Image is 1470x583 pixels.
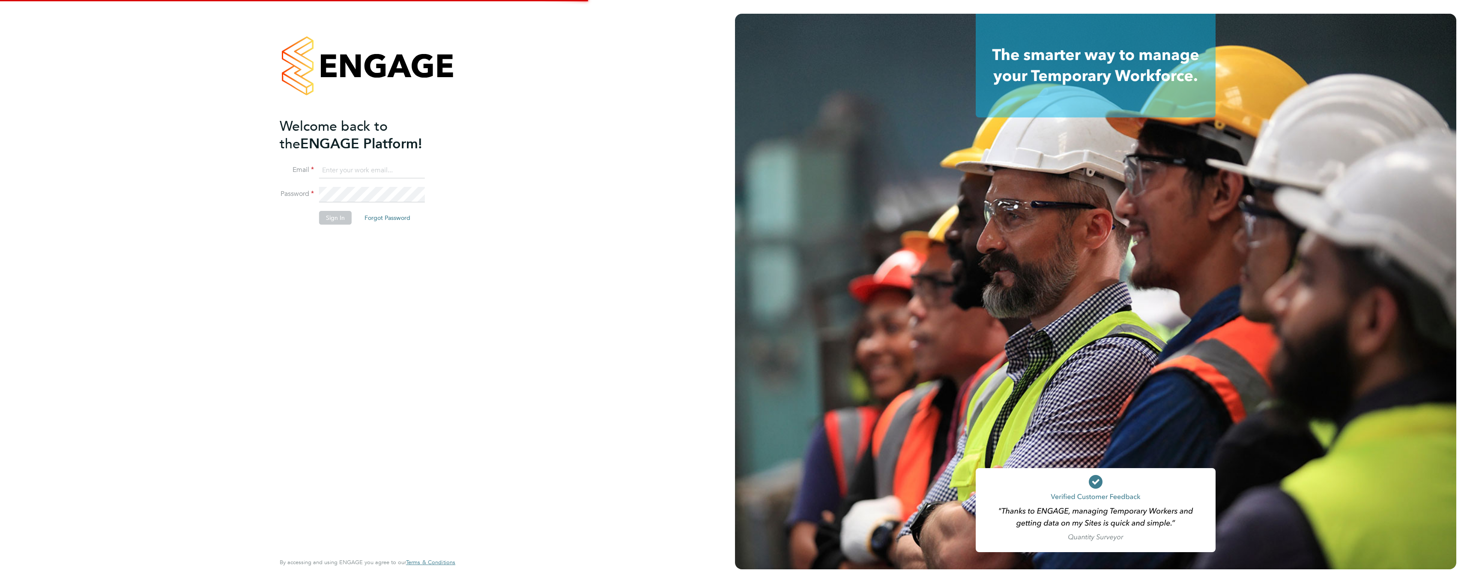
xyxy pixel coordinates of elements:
[280,117,447,153] h2: ENGAGE Platform!
[406,559,455,566] a: Terms & Conditions
[319,163,425,178] input: Enter your work email...
[280,118,388,152] span: Welcome back to the
[280,165,314,174] label: Email
[406,559,455,566] span: Terms & Conditions
[358,211,417,225] button: Forgot Password
[280,189,314,198] label: Password
[280,559,455,566] span: By accessing and using ENGAGE you agree to our
[319,211,352,225] button: Sign In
